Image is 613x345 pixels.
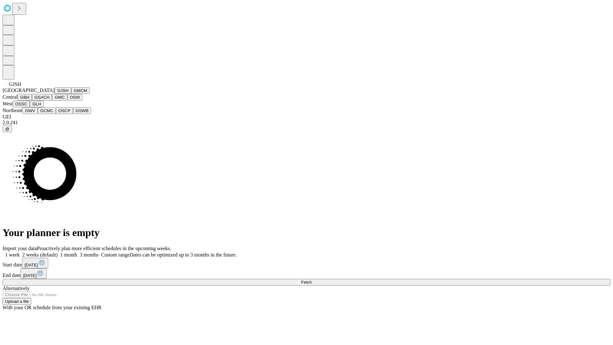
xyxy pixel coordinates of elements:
[3,114,610,120] div: GEI
[18,94,32,101] button: GBH
[73,107,91,114] button: GSWB
[3,120,610,126] div: 2.0.241
[3,298,31,305] button: Upload a file
[3,305,102,310] span: With your OR schedule from your existing EHR
[80,252,99,257] span: 3 months
[30,101,43,107] button: GLH
[13,101,30,107] button: OSSC
[25,263,38,267] span: [DATE]
[56,107,73,114] button: OSCP
[101,252,130,257] span: Custom range
[3,258,610,268] div: Start date
[22,252,58,257] span: 2 weeks (default)
[9,81,21,87] span: GJSH
[22,107,38,114] button: GWV
[3,101,13,106] span: West
[3,94,18,100] span: Central
[60,252,77,257] span: 1 month
[67,94,83,101] button: OSW
[55,87,71,94] button: GJSH
[37,246,171,251] span: Proactively plan more efficient schedules in the upcoming weeks.
[3,88,55,93] span: [GEOGRAPHIC_DATA]
[3,126,12,132] button: @
[5,126,10,131] span: @
[301,280,312,285] span: Fetch
[32,94,52,101] button: GSACH
[3,286,29,291] span: Alternatively
[3,268,610,279] div: End date
[3,246,37,251] span: Import your data
[3,108,22,113] span: Northeast
[23,273,36,278] span: [DATE]
[71,87,90,94] button: GMCM
[20,268,47,279] button: [DATE]
[5,252,20,257] span: 1 week
[130,252,237,257] span: Dates can be optimized up to 3 months in the future.
[3,227,610,239] h1: Your planner is empty
[3,279,610,286] button: Fetch
[52,94,67,101] button: GMC
[38,107,56,114] button: GCMC
[22,258,48,268] button: [DATE]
